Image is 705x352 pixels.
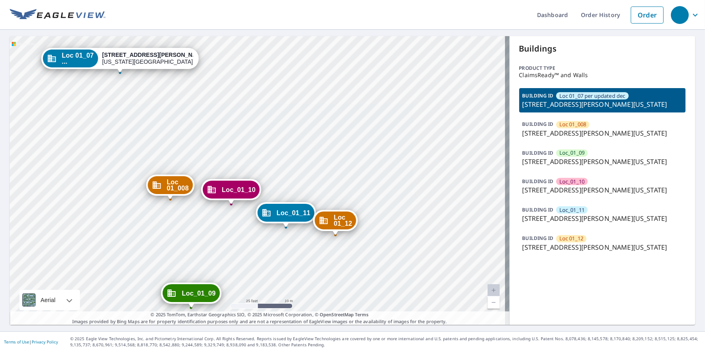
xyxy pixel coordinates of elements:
span: Loc_01_11 [277,210,310,216]
p: [STREET_ADDRESS][PERSON_NAME][US_STATE] [522,242,683,252]
p: Images provided by Bing Maps are for property identification purposes only and are not a represen... [10,311,509,325]
p: ClaimsReady™ and Walls [519,72,686,78]
div: Dropped pin, building Loc_01_11, Commercial property, 855 W Moreno Ave Colorado Springs, CO 80905 [256,202,316,227]
p: BUILDING ID [522,235,554,242]
span: Loc 01_008 [167,179,189,191]
p: © 2025 Eagle View Technologies, Inc. and Pictometry International Corp. All Rights Reserved. Repo... [70,336,701,348]
div: Aerial [38,290,58,310]
p: | [4,339,58,344]
p: Buildings [519,43,686,55]
div: Dropped pin, building Loc 01_008, Commercial property, 861 W Moreno Ave Colorado Springs, CO 80905 [146,175,194,200]
div: Dropped pin, building Loc_01_10, Commercial property, 857 W Moreno Ave Colorado Springs, CO 80905 [201,179,261,204]
p: BUILDING ID [522,206,554,213]
div: Dropped pin, building Loc 01_07 per updated dec, Commercial property, 865 W Moreno Ave Colorado S... [41,48,198,73]
span: Loc_01_09 [559,149,585,157]
span: Loc 01_008 [559,121,587,128]
p: [STREET_ADDRESS][PERSON_NAME][US_STATE] [522,214,683,223]
div: Aerial [19,290,80,310]
a: Terms of Use [4,339,29,345]
span: © 2025 TomTom, Earthstar Geographics SIO, © 2025 Microsoft Corporation, © [150,311,368,318]
a: Current Level 20, Zoom Out [488,296,500,309]
span: Loc 01_07 per updated dec [559,92,625,100]
p: BUILDING ID [522,92,554,99]
p: BUILDING ID [522,149,554,156]
span: Loc_01_09 [182,290,215,296]
p: BUILDING ID [522,121,554,127]
a: Order [631,6,664,24]
div: Dropped pin, building Loc 01_12, Commercial property, 849 W Moreno Ave Colorado Springs, CO 80905 [313,210,358,235]
a: Terms [355,311,369,317]
strong: [STREET_ADDRESS][PERSON_NAME] [102,52,207,58]
span: Loc 01_12 [559,235,583,242]
p: BUILDING ID [522,178,554,185]
a: Privacy Policy [32,339,58,345]
span: Loc 01_12 [334,214,352,227]
span: Loc_01_10 [222,187,256,193]
a: OpenStreetMap [320,311,354,317]
img: EV Logo [10,9,105,21]
p: [STREET_ADDRESS][PERSON_NAME][US_STATE] [522,99,683,109]
span: Loc_01_10 [559,178,585,186]
span: Loc_01_11 [559,206,585,214]
p: [STREET_ADDRESS][PERSON_NAME][US_STATE] [522,185,683,195]
div: Dropped pin, building Loc_01_09, Commercial property, 869 W Moreno Ave Colorado Springs, CO 80905 [161,283,221,308]
a: Current Level 20, Zoom In Disabled [488,284,500,296]
p: Product type [519,65,686,72]
div: [US_STATE][GEOGRAPHIC_DATA] [102,52,193,65]
span: Loc 01_07 ... [62,52,94,65]
p: [STREET_ADDRESS][PERSON_NAME][US_STATE] [522,157,683,166]
p: [STREET_ADDRESS][PERSON_NAME][US_STATE] [522,128,683,138]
